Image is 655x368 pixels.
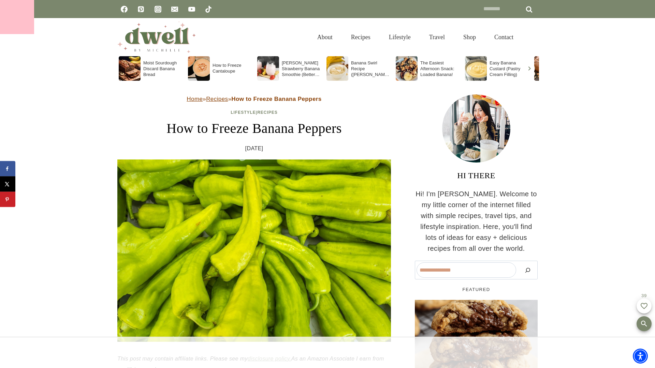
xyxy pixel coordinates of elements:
a: TikTok [202,2,215,16]
strong: How to Freeze Banana Peppers [231,96,321,102]
div: Accessibility Menu [633,349,648,364]
a: Home [187,96,203,102]
span: | [231,110,278,115]
time: [DATE] [245,144,263,153]
a: Lifestyle [380,26,420,48]
img: DWELL by michelle [117,21,196,53]
a: Instagram [151,2,165,16]
p: Hi! I'm [PERSON_NAME]. Welcome to my little corner of the internet filled with simple recipes, tr... [415,188,538,254]
a: Recipes [342,26,380,48]
h5: FEATURED [415,286,538,293]
a: Travel [420,26,454,48]
a: Contact [485,26,523,48]
a: Recipes [257,110,278,115]
a: About [308,26,342,48]
h1: How to Freeze Banana Peppers [117,118,391,139]
a: Pinterest [134,2,148,16]
a: YouTube [185,2,199,16]
a: Facebook [117,2,131,16]
a: Shop [454,26,485,48]
h3: HI THERE [415,169,538,182]
span: » » [187,96,321,102]
img: banana peppers [117,159,391,342]
nav: Primary Navigation [308,26,523,48]
a: Recipes [206,96,228,102]
a: Email [168,2,181,16]
a: Lifestyle [231,110,256,115]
